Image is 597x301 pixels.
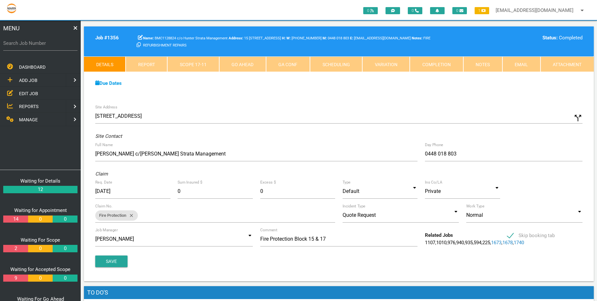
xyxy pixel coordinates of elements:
span: [EMAIL_ADDRESS][DOMAIN_NAME] [350,36,411,40]
a: 0 [28,245,53,252]
a: Variation [362,56,410,72]
a: 935 [465,240,473,246]
span: MENU [3,24,20,33]
b: Related Jobs [425,232,453,238]
span: Aaron Abela [323,36,349,40]
b: Address: [229,36,243,40]
span: Hunter Strata [286,36,322,40]
a: 0 [53,216,77,223]
label: Incident Type [343,203,365,209]
span: 15 [STREET_ADDRESS] [229,36,281,40]
i: close [126,210,134,221]
div: Fire Protection [95,210,138,221]
a: Completion [410,56,463,72]
a: Details [84,56,126,72]
a: 1678 [502,240,513,246]
b: M: [323,36,327,40]
b: E: [350,36,353,40]
a: 940 [456,240,464,246]
a: Attachment [540,56,594,72]
div: , , , , , , , , , [421,232,504,246]
a: Notes [463,56,502,72]
a: 0 [53,245,77,252]
label: Search Job Number [3,40,77,47]
label: Sum Insured $ [178,179,202,185]
a: GA Conf [266,56,310,72]
label: Type [343,179,351,185]
i: Site Contact [95,133,122,139]
label: Full Name [95,142,113,148]
label: Work Type [466,203,484,209]
a: Report [126,56,167,72]
a: Click here copy customer information. [137,42,141,48]
a: 14 [3,216,28,223]
a: 0 [28,275,53,282]
label: Job Manager [95,227,118,233]
a: Waiting For Scope [21,237,60,243]
a: Scheduling [310,56,362,72]
a: 9 [3,275,28,282]
span: 0 [452,7,467,14]
a: 0 [53,275,77,282]
a: 976 [448,240,455,246]
b: Status: [542,35,558,41]
a: 1740 [514,240,524,246]
span: BMC1128824 c/o Hunter Strata Management [143,36,228,40]
a: Go Ahead [219,56,266,72]
b: Notes: [412,36,422,40]
div: Completed [466,34,582,42]
b: W: [286,36,291,40]
span: REPORTS [19,104,38,109]
label: Comment [260,227,277,233]
label: Req. Date [95,179,112,185]
a: 594 [474,240,481,246]
a: 225 [482,240,490,246]
i: Claim [95,171,108,177]
a: Waiting for Details [20,178,60,184]
span: Skip booking tab [507,232,555,240]
span: MANAGE [19,117,38,122]
b: H: [282,36,285,40]
span: DASHBOARD [19,65,46,70]
span: 0 [363,7,378,14]
a: 1010 [436,240,447,246]
label: Claim No. [95,203,113,209]
label: Excess $ [260,179,276,185]
span: ADD JOB [19,78,37,83]
a: 1673 [491,240,501,246]
span: FIRE REFURBISHMENT REPAIRS [143,36,430,48]
i: Click to show custom address field [573,113,583,123]
h1: To Do's [84,286,594,299]
a: Scope 17-11 [167,56,219,72]
label: Ins Co/LA [425,179,442,185]
a: 12 [3,186,77,193]
label: Day Phone [425,142,443,148]
b: Job # 1356 [95,35,119,41]
img: s3file [6,3,17,14]
a: 2 [3,245,28,252]
a: Waiting for Accepted Scope [10,266,70,272]
span: EDIT JOB [19,91,38,96]
a: Waiting for Appointment [14,207,67,213]
button: Save [95,256,128,267]
span: 0 [408,7,422,14]
a: 1107 [425,240,435,246]
b: Name: [143,36,154,40]
a: Due Dates [95,80,122,86]
span: 1 [475,7,489,14]
label: Site Address [95,104,117,110]
a: Email [502,56,540,72]
a: 0 [28,216,53,223]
